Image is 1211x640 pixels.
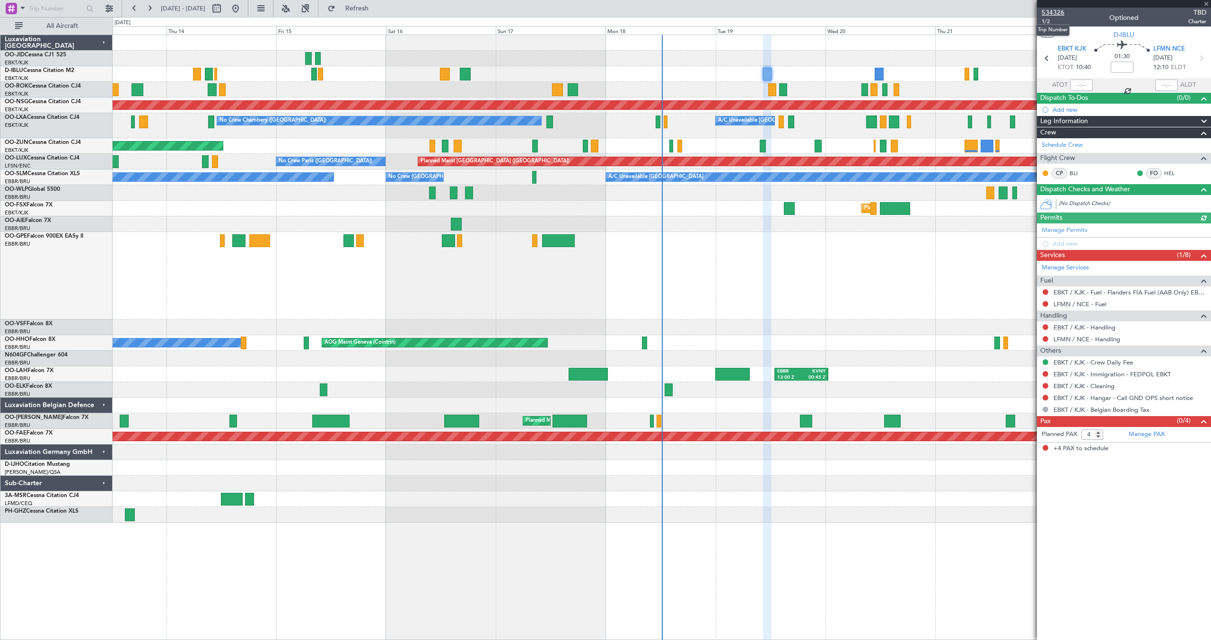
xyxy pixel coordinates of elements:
span: D-IBLU [5,68,23,73]
a: OO-VSFFalcon 8X [5,321,53,327]
span: ELDT [1171,63,1186,72]
input: Trip Number [29,1,83,16]
a: EBKT/KJK [5,147,28,154]
span: [DATE] [1153,53,1173,63]
span: EBKT KJK [1058,44,1087,54]
a: EBBR/BRU [5,178,30,185]
span: OO-JID [5,52,25,58]
div: Wed 20 [825,26,935,35]
span: OO-FAE [5,430,26,436]
a: HEL [1164,169,1185,178]
span: OO-ROK [5,83,28,89]
a: EBBR/BRU [5,328,30,335]
div: 13:00 Z [777,374,801,381]
div: Thu 21 [935,26,1045,35]
a: OO-FAEFalcon 7X [5,430,53,436]
div: No Crew Paris ([GEOGRAPHIC_DATA]) [279,154,372,169]
span: PH-GHZ [5,508,26,514]
div: 00:45 Z [801,374,825,381]
span: OO-LUX [5,155,27,161]
div: (No Dispatch Checks) [1059,200,1211,210]
div: CP [1052,168,1067,178]
span: Charter [1188,18,1206,26]
a: D-IBLUCessna Citation M2 [5,68,74,73]
span: 3A-MSR [5,493,26,498]
a: OO-SLMCessna Citation XLS [5,171,80,177]
span: OO-FSX [5,202,26,208]
span: [DATE] - [DATE] [161,4,205,13]
a: N604GFChallenger 604 [5,352,68,358]
div: FO [1146,168,1162,178]
span: OO-NSG [5,99,28,105]
a: OO-FSXFalcon 7X [5,202,53,208]
a: LFMD/CEQ [5,500,32,507]
span: Dispatch To-Dos [1040,93,1088,104]
div: Planned Maint [GEOGRAPHIC_DATA] ([GEOGRAPHIC_DATA] National) [526,414,697,428]
span: OO-WLP [5,187,28,192]
span: ATOT [1052,80,1068,90]
a: OO-LAHFalcon 7X [5,368,53,373]
span: ETOT [1058,63,1073,72]
span: 534326 [1042,8,1064,18]
a: EBKT/KJK [5,75,28,82]
a: EBBR/BRU [5,437,30,444]
a: EBKT/KJK [5,106,28,113]
span: OO-[PERSON_NAME] [5,415,62,420]
div: Tue 19 [716,26,825,35]
button: All Aircraft [10,18,103,34]
div: Planned Maint [GEOGRAPHIC_DATA] ([GEOGRAPHIC_DATA]) [421,154,570,169]
div: Planned Maint Kortrijk-[GEOGRAPHIC_DATA] [864,201,974,215]
a: EBBR/BRU [5,422,30,429]
span: Handling [1040,311,1067,321]
span: +4 PAX to schedule [1053,444,1108,453]
span: OO-ZUN [5,140,28,145]
a: EBKT / KJK - Cleaning [1053,382,1114,390]
a: Manage Services [1042,263,1089,273]
a: PH-GHZCessna Citation XLS [5,508,79,514]
a: EBKT / KJK - Hangar - Call GND OPS short notice [1053,394,1193,402]
span: 12:10 [1153,63,1168,72]
a: EBBR/BRU [5,344,30,351]
a: OO-GPEFalcon 900EX EASy II [5,233,83,239]
div: Sat 16 [386,26,496,35]
span: 10:40 [1076,63,1091,72]
div: A/C Unavailable [GEOGRAPHIC_DATA] ([GEOGRAPHIC_DATA] National) [718,114,894,128]
span: Crew [1040,127,1056,138]
a: OO-JIDCessna CJ1 525 [5,52,66,58]
div: Add new [1053,106,1206,114]
a: OO-LUXCessna Citation CJ4 [5,155,79,161]
a: EBKT / KJK - Belgian Boarding Tax [1053,406,1150,414]
a: EBBR/BRU [5,240,30,248]
a: EBKT/KJK [5,209,28,216]
a: LFMN / NCE - Handling [1053,335,1120,343]
a: EBBR/BRU [5,225,30,232]
a: BLI [1070,169,1091,178]
a: 3A-MSRCessna Citation CJ4 [5,493,79,498]
a: Schedule Crew [1042,141,1083,150]
span: OO-VSF [5,321,26,327]
a: [PERSON_NAME]/QSA [5,469,61,476]
a: LFSN/ENC [5,162,31,169]
a: EBBR/BRU [5,359,30,366]
div: Fri 15 [276,26,386,35]
div: No Crew Chambery ([GEOGRAPHIC_DATA]) [219,114,326,128]
a: OO-AIEFalcon 7X [5,218,51,223]
a: OO-HHOFalcon 8X [5,337,55,342]
span: Others [1040,346,1061,356]
a: D-IJHOCitation Mustang [5,462,70,467]
span: D-IBLU [1114,30,1134,40]
a: EBKT / KJK - Fuel - Flanders FIA Fuel (AAB Only) EBKT / KJK [1053,288,1206,296]
label: Planned PAX [1042,430,1077,439]
a: EBKT/KJK [5,122,28,129]
span: D-IJHO [5,462,24,467]
div: Thu 14 [167,26,276,35]
span: Dispatch Checks and Weather [1040,184,1130,195]
div: AOG Maint Geneva (Cointrin) [325,336,395,350]
a: Manage PAX [1129,430,1165,439]
span: [DATE] [1058,53,1077,63]
a: OO-WLPGlobal 5500 [5,187,60,192]
span: N604GF [5,352,27,358]
span: (0/4) [1177,416,1191,426]
a: EBBR/BRU [5,391,30,398]
a: EBKT / KJK - Crew Daily Fee [1053,358,1133,366]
